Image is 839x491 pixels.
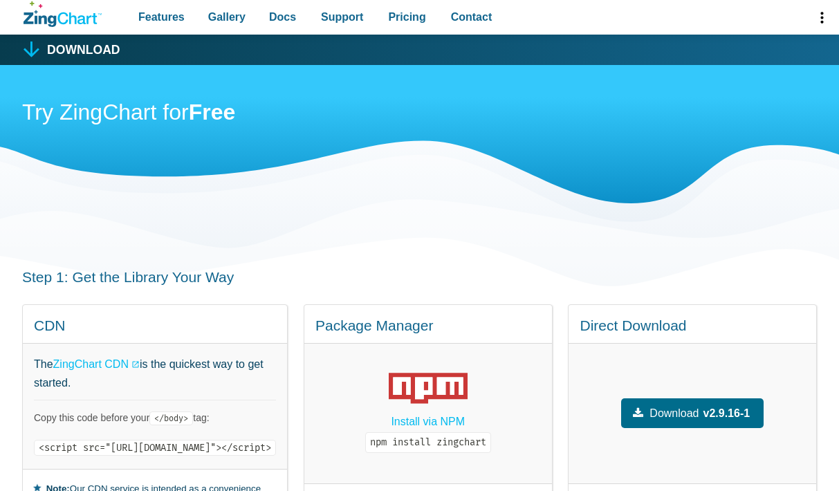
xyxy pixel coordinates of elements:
[315,316,541,335] h4: Package Manager
[649,404,699,423] span: Download
[34,440,276,456] code: <script src="[URL][DOMAIN_NAME]"></script>
[47,44,120,57] h1: Download
[451,8,492,26] span: Contact
[149,411,193,425] code: </body>
[22,98,817,129] h2: Try ZingChart for
[321,8,363,26] span: Support
[621,398,764,428] a: Downloadv2.9.16-1
[34,316,276,335] h4: CDN
[138,8,185,26] span: Features
[24,1,102,27] a: ZingChart Logo. Click to return to the homepage
[365,432,491,453] code: npm install zingchart
[34,355,276,392] p: The is the quickest way to get started.
[580,316,805,335] h4: Direct Download
[703,404,750,423] strong: v2.9.16-1
[269,8,296,26] span: Docs
[34,411,276,425] p: Copy this code before your tag:
[208,8,246,26] span: Gallery
[189,100,236,124] strong: Free
[22,268,817,286] h3: Step 1: Get the Library Your Way
[391,412,465,431] a: Install via NPM
[53,355,140,373] a: ZingChart CDN
[388,8,425,26] span: Pricing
